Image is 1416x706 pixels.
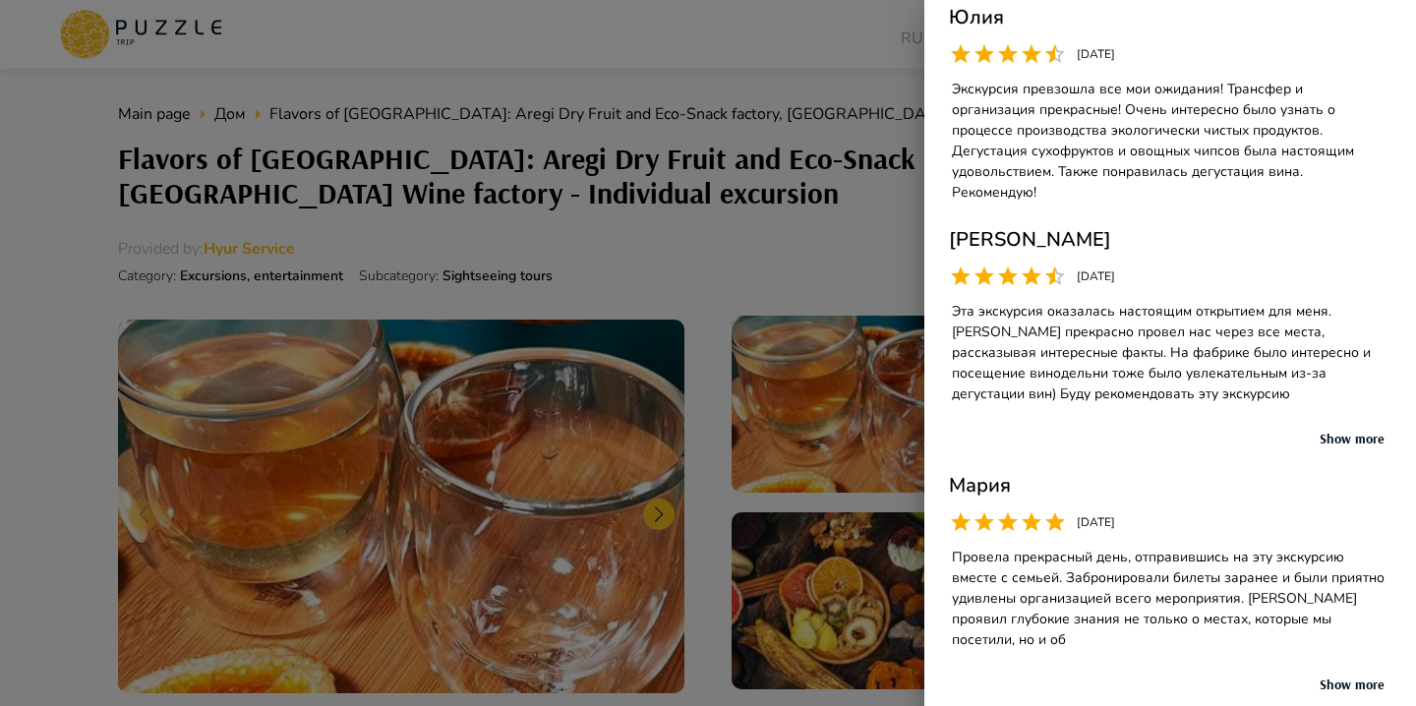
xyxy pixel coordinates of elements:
[1067,267,1115,285] p: [DATE]
[949,471,1391,500] p: Мария
[949,544,1391,653] p: Провела прекрасный день, отправившись на эту экскурсию вместе с семьей. Забронировали билеты зара...
[949,76,1391,206] p: Экскурсия превзошла все мои ожидания! Трансфер и организация прекрасные! Очень интересно было узн...
[1313,432,1391,446] button: Show more
[949,3,1391,32] p: Юлия
[1313,677,1391,692] button: Show more
[949,225,1391,255] p: [PERSON_NAME]
[1067,45,1115,63] p: [DATE]
[949,298,1391,407] p: Эта экскурсия оказалась настоящим открытием для меня. [PERSON_NAME] прекрасно провел нас через вс...
[1067,513,1115,531] p: [DATE]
